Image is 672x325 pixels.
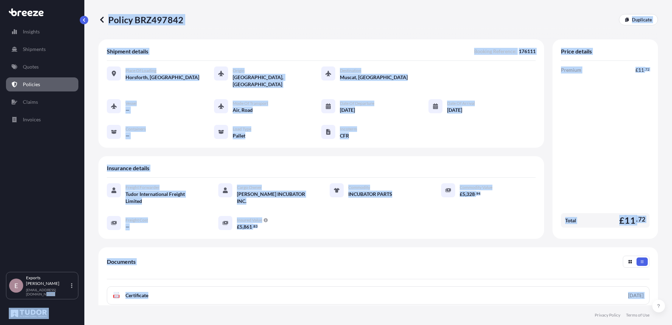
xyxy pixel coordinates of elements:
span: Shipment details [107,48,148,55]
span: Vessel [125,101,137,106]
p: Shipments [23,46,46,53]
span: 861 [244,224,252,229]
span: Freight Forwarder [125,185,160,190]
a: Terms of Use [626,312,650,318]
span: Mode of Transport [233,101,268,106]
a: Insights [6,25,78,39]
span: CFR [340,132,349,139]
span: Price details [561,48,592,55]
span: 72 [645,68,650,71]
span: — [125,223,130,230]
span: Tudor International Freight Limited [125,191,201,205]
span: Documents [107,258,136,265]
span: Certificate [125,292,148,299]
span: Insured Value [237,217,262,223]
span: Pallet [233,132,245,139]
span: 328 [466,192,475,197]
a: Invoices [6,113,78,127]
span: . [644,68,645,71]
span: Muscat, [GEOGRAPHIC_DATA] [340,74,408,81]
span: £ [237,224,240,229]
p: Quotes [23,63,39,70]
span: Total [565,217,576,224]
span: . [475,192,476,195]
span: Origin [233,68,245,74]
span: , [243,224,244,229]
p: Policy BRZ497842 [98,14,183,25]
p: Claims [23,98,38,106]
a: Claims [6,95,78,109]
span: Commodity [348,185,370,190]
span: Horsforth, [GEOGRAPHIC_DATA] [125,74,199,81]
p: Policies [23,81,40,88]
span: 83 [253,225,258,228]
div: [DATE] [628,292,644,299]
span: [GEOGRAPHIC_DATA], [GEOGRAPHIC_DATA] [233,74,321,88]
span: [DATE] [447,107,462,114]
span: E [14,282,18,289]
span: . [252,225,253,228]
a: Duplicate [619,14,658,25]
img: organization-logo [9,308,49,319]
span: Booking Reference : [474,48,517,55]
span: Freight Cost [125,217,148,223]
span: [DATE] [340,107,355,114]
span: 11 [625,216,635,225]
text: PDF [114,295,119,298]
p: Exports [PERSON_NAME] [26,275,70,286]
a: Quotes [6,60,78,74]
p: Insights [23,28,40,35]
a: PDFCertificate[DATE] [107,286,650,305]
span: 5 [463,192,465,197]
span: Destination [340,68,361,74]
span: Incoterm [340,126,357,132]
span: 11 [638,68,644,72]
span: Cargo Owner [237,185,262,190]
p: [EMAIL_ADDRESS][DOMAIN_NAME] [26,288,70,296]
a: Privacy Policy [595,312,620,318]
span: 5 [240,224,243,229]
span: Insurance details [107,165,149,172]
span: 94 [476,192,480,195]
span: £ [619,216,625,225]
a: Shipments [6,42,78,56]
span: Containers [125,126,146,132]
span: — [125,132,130,139]
span: . [636,217,638,222]
span: Date of Departure [340,101,374,106]
a: Policies [6,77,78,91]
span: Premium [561,66,581,74]
span: Commodity Value [460,185,492,190]
span: £ [460,192,463,197]
span: INCUBATOR PARTS [348,191,392,198]
span: Date of Arrival [447,101,475,106]
span: Air, Road [233,107,253,114]
span: , [465,192,466,197]
span: [PERSON_NAME] INCUBATOR INC. [237,191,313,205]
p: Invoices [23,116,41,123]
p: Duplicate [632,16,652,23]
span: 176111 [519,48,536,55]
span: 72 [638,217,645,222]
span: Load Type [233,126,251,132]
span: £ [635,68,638,72]
span: Place of Loading [125,68,156,74]
span: — [125,107,130,114]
